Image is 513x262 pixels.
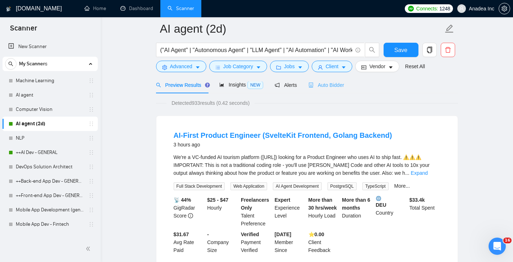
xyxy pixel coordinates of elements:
[19,57,47,71] span: My Scanners
[275,83,280,88] span: notification
[174,131,392,139] a: AI-First Product Engineer (SvelteKit Frontend, Golang Backend)
[219,82,224,87] span: area-chart
[207,197,228,203] b: $25 - $47
[23,207,28,213] button: Gif picker
[88,135,94,141] span: holder
[16,188,84,203] a: ++Front-end App Dev - GENERAL
[416,5,438,13] span: Connects:
[441,43,455,57] button: delete
[123,204,135,216] button: Send a message…
[209,61,267,72] button: barsJob Categorycaret-down
[16,88,84,102] a: AI agent
[239,196,273,228] div: Talent Preference
[275,231,291,237] b: [DATE]
[341,65,346,70] span: caret-down
[195,65,200,70] span: caret-down
[215,65,220,70] span: bars
[88,207,94,213] span: holder
[241,197,269,211] b: Freelancers Only
[206,230,239,254] div: Company Size
[6,41,138,107] div: Profile image for MariiaMariiafrom [DOMAIN_NAME]
[4,23,43,38] span: Scanner
[241,231,259,237] b: Verified
[16,131,84,145] a: NLP
[342,197,370,211] b: More than 6 months
[273,182,321,190] span: AI Agent Development
[409,197,425,203] b: $ 33.4k
[207,231,209,237] b: -
[168,5,194,11] a: searchScanner
[170,62,192,70] span: Advanced
[5,61,16,66] span: search
[308,197,337,211] b: More than 30 hrs/week
[88,178,94,184] span: holder
[355,61,399,72] button: idcardVendorcaret-down
[223,62,253,70] span: Job Category
[204,82,211,88] div: Tooltip anchor
[35,9,86,16] p: Active in the last 15m
[88,150,94,155] span: holder
[16,160,84,174] a: DevOps Solution Architect
[273,196,307,228] div: Experience Level
[15,50,26,62] img: Profile image for Mariia
[408,196,442,228] div: Total Spent
[408,6,414,11] img: upwork-logo.png
[88,92,94,98] span: holder
[230,182,267,190] span: Web Application
[405,62,425,70] a: Reset All
[318,65,323,70] span: user
[160,20,443,38] input: Scanner name...
[489,238,506,255] iframe: Intercom live chat
[174,197,191,203] b: 📡 44%
[422,43,437,57] button: copy
[16,174,84,188] a: ++Back-end App Dev - GENERAL (cleaned)
[356,48,360,52] span: info-circle
[206,196,239,228] div: Hourly
[307,196,341,228] div: Hourly Load
[308,83,313,88] span: robot
[32,53,46,59] span: Mariia
[126,3,139,16] div: Close
[219,82,263,88] span: Insights
[298,65,303,70] span: caret-down
[369,62,385,70] span: Vendor
[16,203,84,217] a: Mobile App Development (general)
[86,245,93,252] span: double-left
[499,6,510,11] span: setting
[328,182,357,190] span: PostgreSQL
[35,4,52,9] h1: Mariia
[275,197,290,203] b: Expert
[276,65,281,70] span: folder
[8,39,92,54] a: New Scanner
[394,183,410,189] a: More...
[16,117,84,131] a: AI agent (2d)
[5,58,17,70] button: search
[156,82,208,88] span: Preview Results
[46,207,51,213] button: Start recording
[172,230,206,254] div: Avg Rate Paid
[388,65,393,70] span: caret-down
[6,3,11,15] img: logo
[174,231,189,237] b: $31.67
[174,153,440,177] div: We're a VC-funded AI tourism platform ([URL]) looking for a Product Engineer who uses AI to ship ...
[5,3,18,17] button: go back
[113,3,126,17] button: Home
[16,231,84,246] a: Mobile App Dev - Real Estate
[362,182,389,190] span: TypeScript
[3,39,98,54] li: New Scanner
[166,99,255,107] span: Detected 933 results (0.42 seconds)
[6,41,138,115] div: Mariia says…
[411,170,428,176] a: Expand
[16,102,84,117] a: Computer Vision
[88,121,94,127] span: holder
[445,24,454,33] span: edit
[376,196,381,201] img: 🌐
[361,65,366,70] span: idcard
[423,47,436,53] span: copy
[120,5,153,11] a: dashboardDashboard
[405,170,409,176] span: ...
[88,221,94,227] span: holder
[308,231,324,237] b: ⭐️ 0.00
[20,4,32,15] img: Profile image for Mariia
[374,196,408,228] div: Country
